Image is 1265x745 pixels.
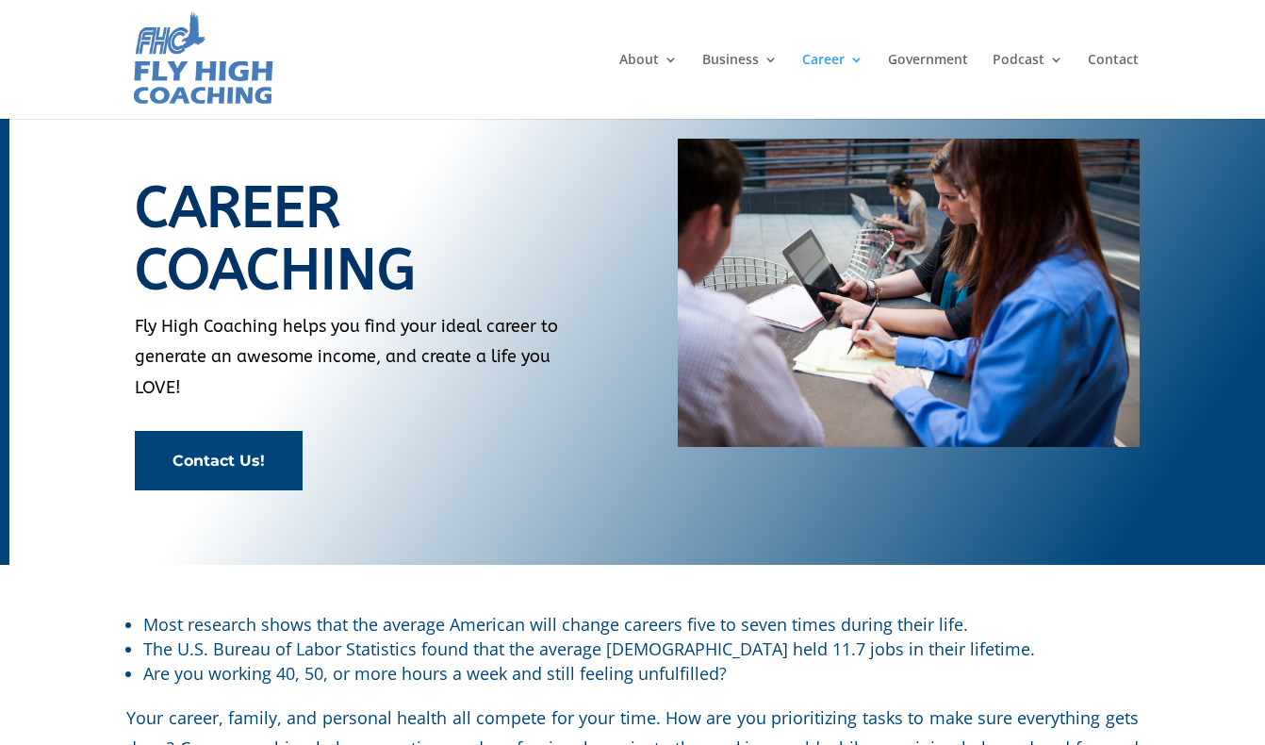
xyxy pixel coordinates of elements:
img: IMG_1056 [678,139,1140,447]
li: The U.S. Bureau of Labor Statistics found that the average [DEMOGRAPHIC_DATA] held 11.7 jobs in t... [143,637,1139,661]
a: Government [888,53,968,119]
a: Contact [1088,53,1139,119]
a: Contact Us! [135,431,303,490]
p: Fly High Coaching helps you find your ideal career to generate an awesome income, and create a li... [135,311,597,403]
a: Podcast [993,53,1063,119]
li: Most research shows that the average American will change careers five to seven times during thei... [143,612,1139,637]
a: Business [702,53,778,119]
li: Are you working 40, 50, or more hours a week and still feeling unfulfilled? [143,661,1139,686]
img: Fly High Coaching [130,9,274,109]
span: Career Coaching [135,174,416,304]
a: About [619,53,678,119]
a: Career [802,53,863,119]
